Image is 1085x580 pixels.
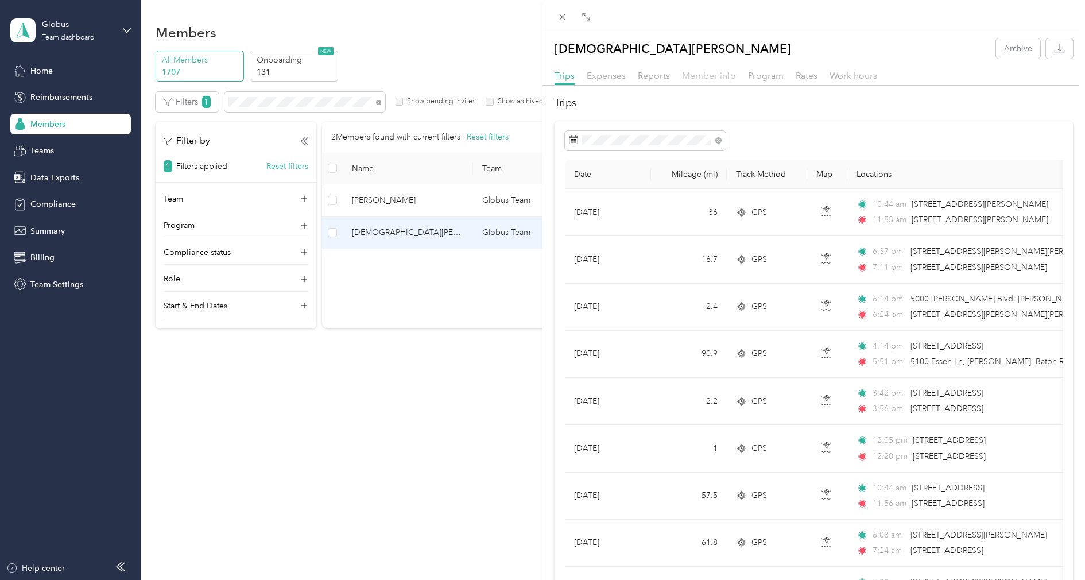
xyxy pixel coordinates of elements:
[996,38,1040,59] button: Archive
[873,403,905,415] span: 3:56 pm
[565,378,651,425] td: [DATE]
[873,434,908,447] span: 12:05 pm
[751,300,767,313] span: GPS
[873,482,906,494] span: 10:44 am
[912,199,1048,209] span: [STREET_ADDRESS][PERSON_NAME]
[651,189,727,236] td: 36
[651,236,727,283] td: 16.7
[873,497,906,510] span: 11:56 am
[638,70,670,81] span: Reports
[910,530,1047,540] span: [STREET_ADDRESS][PERSON_NAME]
[873,198,906,211] span: 10:44 am
[751,206,767,219] span: GPS
[555,95,1073,111] h2: Trips
[682,70,736,81] span: Member info
[651,473,727,520] td: 57.5
[751,253,767,266] span: GPS
[555,70,575,81] span: Trips
[565,520,651,567] td: [DATE]
[727,160,807,189] th: Track Method
[910,341,983,351] span: [STREET_ADDRESS]
[910,262,1047,272] span: [STREET_ADDRESS][PERSON_NAME]
[873,529,905,542] span: 6:03 am
[796,70,817,81] span: Rates
[873,387,905,400] span: 3:42 pm
[913,451,986,461] span: [STREET_ADDRESS]
[830,70,877,81] span: Work hours
[748,70,784,81] span: Program
[807,160,847,189] th: Map
[873,340,905,353] span: 4:14 pm
[873,450,908,463] span: 12:20 pm
[587,70,626,81] span: Expenses
[565,284,651,331] td: [DATE]
[651,331,727,378] td: 90.9
[873,308,905,321] span: 6:24 pm
[873,245,905,258] span: 6:37 pm
[751,347,767,360] span: GPS
[565,160,651,189] th: Date
[912,498,985,508] span: [STREET_ADDRESS]
[873,544,905,557] span: 7:24 am
[912,483,985,493] span: [STREET_ADDRESS]
[565,331,651,378] td: [DATE]
[651,520,727,567] td: 61.8
[910,404,983,413] span: [STREET_ADDRESS]
[555,38,791,59] p: [DEMOGRAPHIC_DATA][PERSON_NAME]
[565,425,651,472] td: [DATE]
[565,473,651,520] td: [DATE]
[751,395,767,408] span: GPS
[910,546,983,555] span: [STREET_ADDRESS]
[651,160,727,189] th: Mileage (mi)
[910,388,983,398] span: [STREET_ADDRESS]
[651,284,727,331] td: 2.4
[651,378,727,425] td: 2.2
[751,442,767,455] span: GPS
[651,425,727,472] td: 1
[565,189,651,236] td: [DATE]
[873,261,905,274] span: 7:11 pm
[912,215,1048,225] span: [STREET_ADDRESS][PERSON_NAME]
[873,293,905,306] span: 6:14 pm
[1021,516,1085,580] iframe: Everlance-gr Chat Button Frame
[751,489,767,502] span: GPS
[913,435,986,445] span: [STREET_ADDRESS]
[873,214,906,226] span: 11:53 am
[873,355,905,368] span: 5:51 pm
[751,536,767,549] span: GPS
[565,236,651,283] td: [DATE]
